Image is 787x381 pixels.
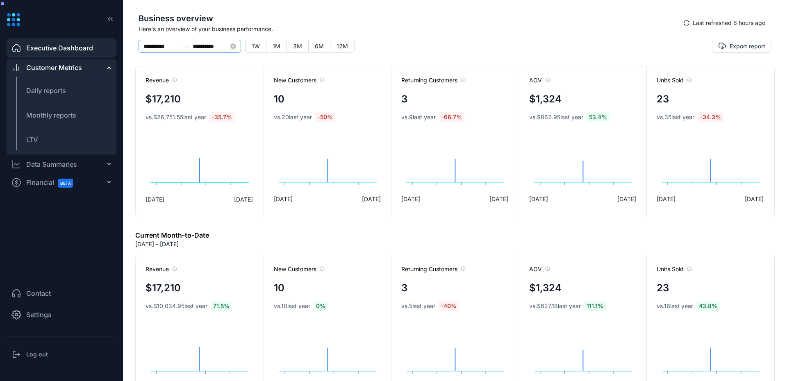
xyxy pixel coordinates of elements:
[146,302,207,310] span: vs. $10,034.95 last year
[273,43,280,50] span: 1M
[529,92,562,107] h4: $1,324
[274,281,284,295] h4: 10
[58,179,73,188] span: BETA
[252,43,260,50] span: 1W
[146,195,164,204] span: [DATE]
[678,16,771,29] button: syncLast refreshed 6 hours ago
[234,195,253,204] span: [DATE]
[657,281,669,295] h4: 23
[26,173,80,192] span: Financial
[439,112,464,122] span: -66.7 %
[230,43,236,49] span: close-circle
[26,310,52,320] span: Settings
[529,113,583,121] span: vs. $862.95 last year
[730,42,765,50] span: Export report
[26,159,77,169] div: Data Summaries
[26,86,66,95] span: Daily reports
[146,76,177,84] span: Revenue
[146,92,181,107] h4: $17,210
[529,265,550,273] span: AOV
[26,111,76,119] span: Monthly reports
[401,302,435,310] span: vs. 5 last year
[135,240,179,248] p: [DATE] - [DATE]
[293,43,302,50] span: 3M
[529,76,550,84] span: AOV
[401,265,466,273] span: Returning Customers
[401,281,407,295] h4: 3
[489,195,508,203] span: [DATE]
[146,281,181,295] h4: $17,210
[274,92,284,107] h4: 10
[584,301,606,311] span: 111.1 %
[362,195,381,203] span: [DATE]
[274,265,325,273] span: New Customers
[315,43,324,50] span: 6M
[401,92,407,107] h4: 3
[439,301,459,311] span: -40 %
[146,113,206,121] span: vs. $26,751.55 last year
[657,113,694,121] span: vs. 35 last year
[209,112,234,122] span: -35.7 %
[529,195,548,203] span: [DATE]
[401,76,466,84] span: Returning Customers
[696,301,720,311] span: 43.8 %
[401,113,436,121] span: vs. 9 last year
[274,76,325,84] span: New Customers
[657,92,669,107] h4: 23
[211,301,232,311] span: 71.5 %
[657,302,693,310] span: vs. 16 last year
[183,43,189,50] span: swap-right
[401,195,420,203] span: [DATE]
[657,76,692,84] span: Units Sold
[712,40,771,53] button: Export report
[274,113,312,121] span: vs. 20 last year
[183,43,189,50] span: to
[693,18,765,27] span: Last refreshed 6 hours ago
[314,301,328,311] span: 0 %
[26,350,48,358] h3: Log out
[745,195,764,203] span: [DATE]
[26,288,51,298] span: Contact
[529,281,562,295] h4: $1,324
[274,302,310,310] span: vs. 10 last year
[26,63,82,73] span: Customer Metrics
[684,20,689,26] span: sync
[139,12,678,25] span: Business overview
[26,136,38,144] span: LTV
[337,43,348,50] span: 12M
[617,195,636,203] span: [DATE]
[657,195,676,203] span: [DATE]
[146,265,177,273] span: Revenue
[698,112,723,122] span: -34.3 %
[315,112,335,122] span: -50 %
[135,230,209,240] h6: Current Month-to-Date
[26,43,93,53] span: Executive Dashboard
[587,112,610,122] span: 53.4 %
[529,302,581,310] span: vs. $627.18 last year
[657,265,692,273] span: Units Sold
[274,195,293,203] span: [DATE]
[139,25,678,33] span: Here's an overview of your business performance.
